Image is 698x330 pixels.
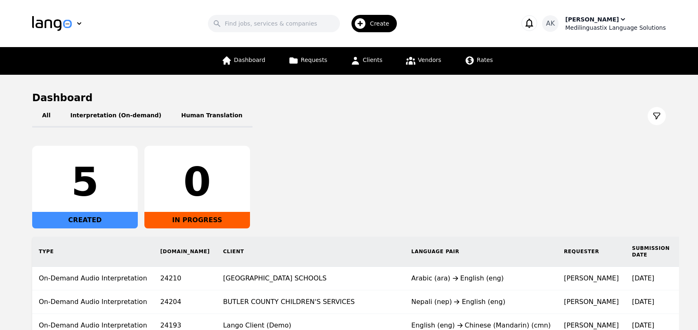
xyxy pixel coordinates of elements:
[171,104,252,128] button: Human Translation
[217,237,405,267] th: Client
[32,237,154,267] th: Type
[557,237,625,267] th: Requester
[411,297,551,307] div: Nepali (nep) English (eng)
[418,57,441,63] span: Vendors
[217,267,405,290] td: [GEOGRAPHIC_DATA] SCHOOLS
[477,57,493,63] span: Rates
[632,321,654,329] time: [DATE]
[632,274,654,282] time: [DATE]
[217,47,270,75] a: Dashboard
[234,57,265,63] span: Dashboard
[32,104,60,128] button: All
[217,290,405,314] td: BUTLER COUNTY CHILDREN'S SERVICES
[151,162,243,202] div: 0
[144,212,250,228] div: IN PROGRESS
[154,290,217,314] td: 24204
[32,16,72,31] img: Logo
[557,267,625,290] td: [PERSON_NAME]
[154,267,217,290] td: 24210
[39,162,131,202] div: 5
[460,47,498,75] a: Rates
[32,290,154,314] td: On-Demand Audio Interpretation
[60,104,171,128] button: Interpretation (On-demand)
[32,212,138,228] div: CREATED
[411,273,551,283] div: Arabic (ara) English (eng)
[345,47,387,75] a: Clients
[363,57,382,63] span: Clients
[405,237,557,267] th: Language Pair
[283,47,332,75] a: Requests
[340,12,402,36] button: Create
[301,57,327,63] span: Requests
[546,19,555,28] span: AK
[565,24,666,32] div: Medilinguastix Language Solutions
[154,237,217,267] th: [DOMAIN_NAME]
[565,15,619,24] div: [PERSON_NAME]
[632,298,654,306] time: [DATE]
[625,237,676,267] th: Submission Date
[557,290,625,314] td: [PERSON_NAME]
[208,15,340,32] input: Find jobs, services & companies
[32,267,154,290] td: On-Demand Audio Interpretation
[32,91,666,104] h1: Dashboard
[401,47,446,75] a: Vendors
[370,19,395,28] span: Create
[542,15,666,32] button: AK[PERSON_NAME]Medilinguastix Language Solutions
[648,107,666,125] button: Filter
